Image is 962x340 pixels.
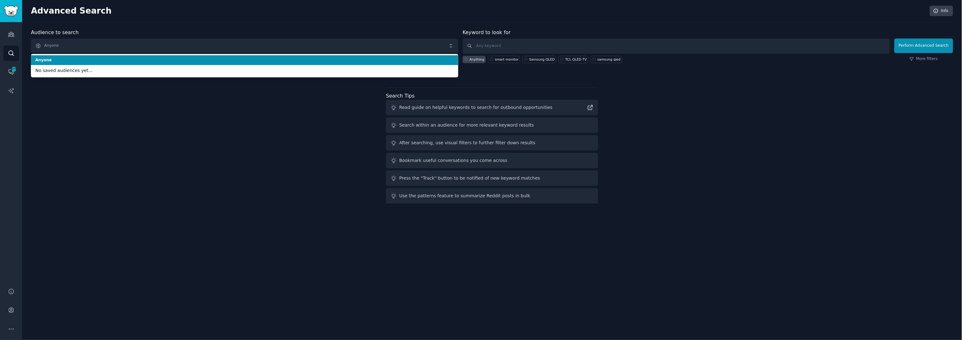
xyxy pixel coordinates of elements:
[910,56,938,62] a: More filters
[386,93,415,99] label: Search Tips
[597,57,621,62] div: samsung qled
[399,193,530,199] div: Use the patterns feature to summarize Reddit posts in bulk
[399,157,508,164] div: Bookmark useful conversations you come across
[35,57,454,63] span: Anyone
[3,64,19,80] a: 470
[930,6,953,16] a: Info
[4,6,18,17] img: GummySearch logo
[399,140,535,146] div: After searching, use visual filters to further filter down results
[495,57,519,62] div: smart monitor
[565,57,587,62] div: TCL QLED TV
[31,6,926,16] h2: Advanced Search
[31,29,79,35] label: Audience to search
[31,54,458,77] ul: Anyone
[399,175,540,182] div: Press the "Track" button to be notified of new keyword matches
[11,67,17,71] span: 470
[399,122,534,128] div: Search within an audience for more relevant keyword results
[399,104,553,111] div: Read guide on helpful keywords to search for outbound opportunities
[529,57,555,62] div: Samsung QLED
[894,39,953,53] button: Perform Advanced Search
[463,29,511,35] label: Keyword to look for
[35,67,454,74] span: No saved audiences yet...
[470,57,484,62] div: Anything
[31,39,458,53] button: Anyone
[463,39,890,54] input: Any keyword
